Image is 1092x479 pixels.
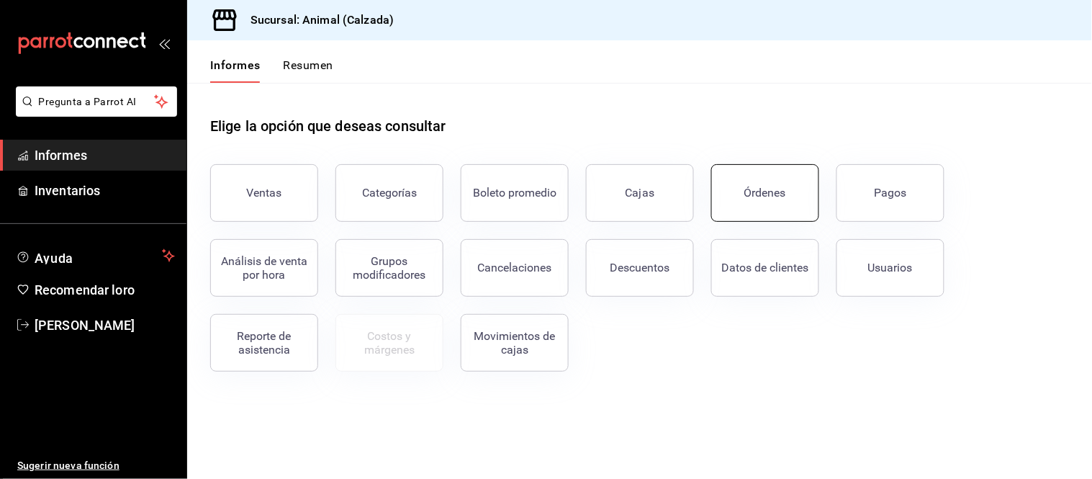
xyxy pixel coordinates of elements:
[284,58,333,72] font: Resumen
[586,239,694,297] button: Descuentos
[221,254,307,282] font: Análisis de venta por hora
[210,314,318,372] button: Reporte de asistencia
[210,58,261,72] font: Informes
[10,104,177,120] a: Pregunta a Parrot AI
[473,186,556,200] font: Boleto promedio
[610,261,670,274] font: Descuentos
[251,13,394,27] font: Sucursal: Animal (Calzada)
[17,460,119,471] font: Sugerir nueva función
[35,183,100,198] font: Inventarios
[461,239,569,297] button: Cancelaciones
[875,186,907,200] font: Pagos
[16,86,177,117] button: Pregunta a Parrot AI
[335,239,443,297] button: Grupos modificadores
[836,164,944,222] button: Pagos
[836,239,944,297] button: Usuarios
[210,117,446,135] font: Elige la opción que deseas consultar
[35,148,87,163] font: Informes
[362,186,417,200] font: Categorías
[210,58,333,83] div: pestañas de navegación
[868,261,913,274] font: Usuarios
[39,96,137,107] font: Pregunta a Parrot AI
[364,329,415,357] font: Costos y márgenes
[461,164,569,222] button: Boleto promedio
[744,186,786,200] font: Órdenes
[353,254,426,282] font: Grupos modificadores
[335,164,443,222] button: Categorías
[247,186,282,200] font: Ventas
[711,239,819,297] button: Datos de clientes
[722,261,809,274] font: Datos de clientes
[210,239,318,297] button: Análisis de venta por hora
[461,314,569,372] button: Movimientos de cajas
[158,37,170,49] button: abrir_cajón_menú
[35,282,135,297] font: Recomendar loro
[626,186,655,200] font: Cajas
[711,164,819,222] button: Órdenes
[210,164,318,222] button: Ventas
[586,164,694,222] a: Cajas
[35,318,135,333] font: [PERSON_NAME]
[238,329,292,357] font: Reporte de asistencia
[35,251,73,266] font: Ayuda
[474,329,556,357] font: Movimientos de cajas
[478,261,552,274] font: Cancelaciones
[335,314,443,372] button: Contrata inventarios para ver este informe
